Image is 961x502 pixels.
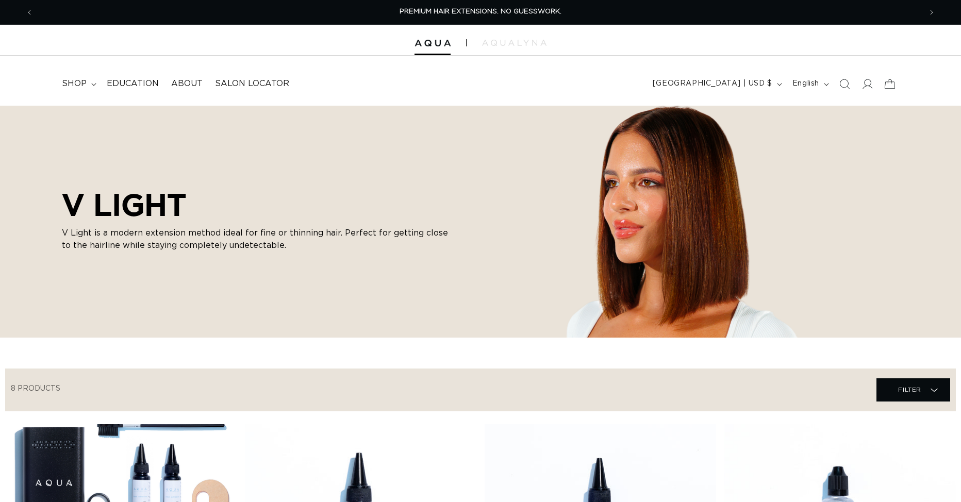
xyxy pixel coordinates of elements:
[101,72,165,95] a: Education
[415,40,451,47] img: Aqua Hair Extensions
[920,3,943,22] button: Next announcement
[482,40,546,46] img: aqualyna.com
[18,3,41,22] button: Previous announcement
[792,78,819,89] span: English
[56,72,101,95] summary: shop
[11,385,60,392] span: 8 products
[833,73,856,95] summary: Search
[215,78,289,89] span: Salon Locator
[653,78,772,89] span: [GEOGRAPHIC_DATA] | USD $
[171,78,203,89] span: About
[62,187,454,223] h2: V LIGHT
[876,378,950,401] summary: Filter
[107,78,159,89] span: Education
[62,78,87,89] span: shop
[786,74,833,94] button: English
[898,380,921,399] span: Filter
[62,227,454,252] p: V Light is a modern extension method ideal for fine or thinning hair. Perfect for getting close t...
[209,72,295,95] a: Salon Locator
[165,72,209,95] a: About
[647,74,786,94] button: [GEOGRAPHIC_DATA] | USD $
[400,8,561,15] span: PREMIUM HAIR EXTENSIONS. NO GUESSWORK.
